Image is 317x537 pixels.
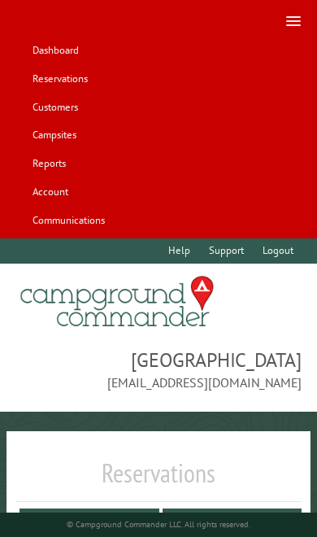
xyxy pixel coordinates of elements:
[24,67,95,92] a: Reservations
[15,457,301,502] h1: Reservations
[15,347,301,392] span: [GEOGRAPHIC_DATA] [EMAIL_ADDRESS][DOMAIN_NAME]
[160,238,198,264] a: Help
[24,179,76,204] a: Account
[67,519,250,530] small: © Campground Commander LLC. All rights reserved.
[24,94,85,120] a: Customers
[254,238,301,264] a: Logout
[24,151,73,177] a: Reports
[24,207,112,233] a: Communications
[24,123,84,148] a: Campsites
[15,270,219,334] img: Campground Commander
[24,38,86,63] a: Dashboard
[201,238,251,264] a: Support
